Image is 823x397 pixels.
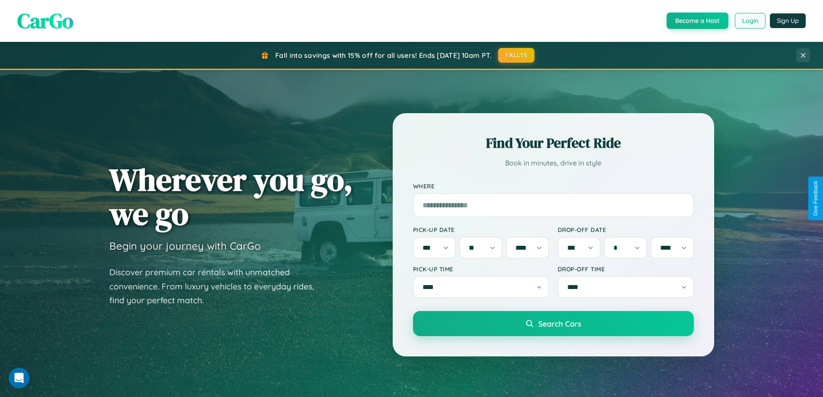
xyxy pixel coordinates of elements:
label: Drop-off Time [558,265,694,273]
button: FALL15 [498,48,534,63]
button: Become a Host [667,13,728,29]
span: CarGo [17,6,73,35]
h3: Begin your journey with CarGo [109,239,261,252]
label: Pick-up Date [413,226,549,233]
h2: Find Your Perfect Ride [413,133,694,152]
label: Pick-up Time [413,265,549,273]
p: Book in minutes, drive in style [413,157,694,169]
button: Search Cars [413,311,694,336]
span: Fall into savings with 15% off for all users! Ends [DATE] 10am PT. [275,51,492,60]
button: Login [735,13,766,29]
span: Search Cars [538,319,581,328]
label: Where [413,182,694,190]
iframe: Intercom live chat [9,368,29,388]
h1: Wherever you go, we go [109,162,353,231]
label: Drop-off Date [558,226,694,233]
p: Discover premium car rentals with unmatched convenience. From luxury vehicles to everyday rides, ... [109,265,325,308]
div: Give Feedback [813,181,819,216]
button: Sign Up [770,13,806,28]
